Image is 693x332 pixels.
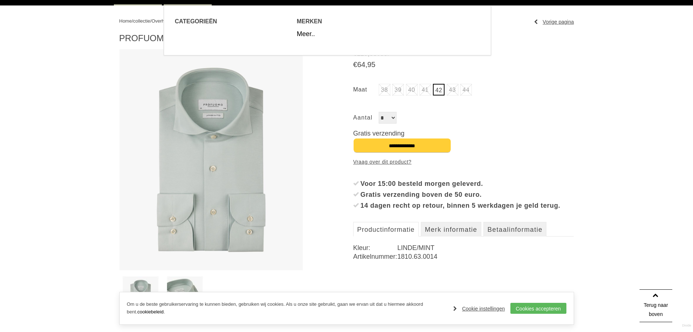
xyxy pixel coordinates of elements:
[353,156,411,167] a: Vraag over dit product?
[357,60,365,69] span: 64
[682,321,691,330] a: Divide
[510,303,566,314] a: Cookies accepteren
[483,222,546,237] a: Betaalinformatie
[119,33,574,44] h1: PROFUOMO Ppvh10047d Overhemden
[150,18,152,24] span: /
[137,309,163,315] a: cookiebeleid
[297,17,343,26] span: Merken
[433,84,445,95] a: 42
[353,200,574,211] li: 14 dagen recht op retour, binnen 5 werkdagen je geld terug.
[397,243,574,252] dd: LINDE/MINT
[365,60,367,69] span: ,
[353,60,357,69] span: €
[119,18,132,24] a: Home
[353,252,397,261] dt: Artikelnummer:
[119,49,303,270] img: PROFUOMO Ppvh10047d Overhemden
[132,18,133,24] span: /
[361,189,574,200] div: Gratis verzending boven de 50 euro.
[640,289,672,322] a: Terug naar boven
[123,276,159,319] img: profuomo-ppvh10047d-overhemden
[397,252,574,261] dd: 1810.63.0014
[353,243,397,252] dt: Kleur:
[353,112,379,124] label: Aantal
[151,18,179,24] a: Overhemden
[353,130,405,137] span: Gratis verzending
[453,303,505,314] a: Cookie instellingen
[127,301,446,316] p: Om u de beste gebruikerservaring te kunnen bieden, gebruiken wij cookies. Als u onze site gebruik...
[367,60,375,69] span: 95
[175,17,297,26] span: Categorieën
[421,222,481,237] a: Merk informatie
[534,16,574,27] a: Vorige pagina
[361,178,574,189] div: Voor 15:00 besteld morgen geleverd.
[353,222,419,237] a: Productinformatie
[133,18,150,24] a: collectie
[297,30,315,38] a: Meer..
[353,84,574,97] ul: Maat
[167,276,203,319] img: profuomo-ppvh10047d-overhemden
